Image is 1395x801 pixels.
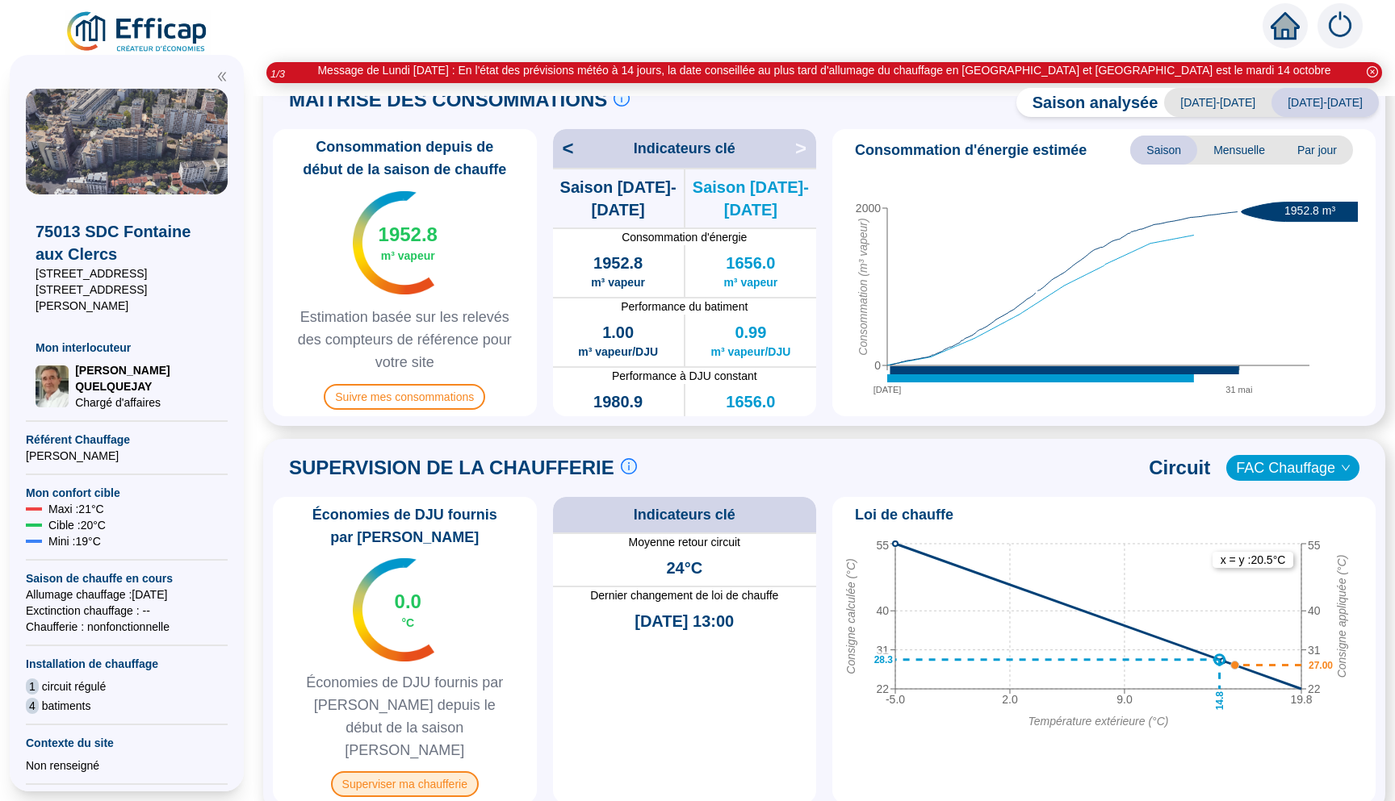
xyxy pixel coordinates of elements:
span: Suivre mes consommations [324,384,485,410]
tspan: 31 mai [1225,385,1252,394]
span: Loi de chauffe [855,503,953,526]
span: circuit régulé [42,678,106,695]
span: m³ vapeur [591,413,645,429]
span: 1952.8 [593,252,643,274]
span: 4 [26,698,39,714]
span: Installation de chauffage [26,656,228,672]
tspan: [DATE] [873,385,902,394]
span: Chargé d'affaires [75,394,218,411]
span: [STREET_ADDRESS][PERSON_NAME] [36,282,218,314]
span: [DATE] 13:00 [635,610,734,632]
span: Dernier changement de loi de chauffe [553,587,817,603]
tspan: Consigne calculée (°C) [844,558,857,674]
span: close-circle [1367,66,1378,77]
span: Superviser ma chaufferie [331,771,479,797]
span: 1656.0 [726,390,775,413]
span: Circuit [1149,455,1210,481]
span: m³ vapeur [591,274,645,290]
span: 1 [26,678,39,695]
span: Saison [1130,136,1197,165]
tspan: 0 [874,359,881,372]
span: Référent Chauffage [26,432,228,448]
tspan: 22 [1308,682,1321,695]
span: batiments [42,698,91,714]
span: Consommation depuis de début de la saison de chauffe [279,136,530,181]
span: [STREET_ADDRESS] [36,265,218,282]
tspan: 22 [876,682,889,695]
img: efficap energie logo [65,10,211,55]
span: Économies de DJU fournis par [PERSON_NAME] [279,503,530,549]
span: info-circle [621,458,637,474]
span: Estimation basée sur les relevés des compteurs de référence pour votre site [279,306,530,373]
tspan: 31 [1308,644,1321,657]
span: Mon confort cible [26,485,228,501]
span: [PERSON_NAME] QUELQUEJAY [75,362,218,394]
span: °C [401,615,414,631]
span: [DATE]-[DATE] [1164,88,1271,117]
tspan: 31 [876,644,889,657]
span: Moyenne retour circuit [553,534,817,550]
tspan: Consigne appliquée (°C) [1335,555,1348,678]
span: 1980.9 [593,390,643,413]
span: m³ vapeur/DJU [710,344,790,360]
text: 1952.8 m³ [1284,204,1335,217]
span: m³ vapeur [381,248,435,264]
span: SUPERVISION DE LA CHAUFFERIE [289,455,614,481]
span: [DATE]-[DATE] [1271,88,1379,117]
span: Maxi : 21 °C [48,501,104,517]
text: x = y : 20.5 °C [1221,553,1286,566]
tspan: Consommation (m³ vapeur) [857,218,869,355]
span: Mensuelle [1197,136,1281,165]
span: < [553,136,574,161]
span: MAITRISE DES CONSOMMATIONS [289,87,607,113]
div: Non renseigné [26,757,228,774]
span: Indicateurs clé [634,137,735,160]
img: alerts [1317,3,1363,48]
span: Chaufferie : non fonctionnelle [26,619,228,635]
span: Consommation d'énergie estimée [855,139,1087,161]
span: 1656.0 [726,252,775,274]
span: info-circle [614,90,630,106]
span: 24°C [666,557,702,579]
tspan: 40 [876,604,889,617]
span: Saison de chauffe en cours [26,570,228,586]
span: Par jour [1281,136,1353,165]
span: Allumage chauffage : [DATE] [26,586,228,603]
span: down [1341,463,1351,473]
text: 14.8 [1214,691,1225,711]
span: Performance du batiment [553,298,817,315]
img: Chargé d'affaires [36,365,69,407]
span: 75013 SDC Fontaine aux Clercs [36,220,218,265]
tspan: 40 [1308,604,1321,617]
span: Consommation d'énergie [553,229,817,245]
span: 0.0 [395,589,421,615]
span: Saison [DATE]-[DATE] [553,176,684,221]
text: 28.3 [874,654,894,665]
span: Indicateurs clé [634,503,735,526]
span: Performance à DJU constant [553,368,817,384]
span: 1952.8 [379,222,438,248]
span: Saison [DATE]-[DATE] [685,176,816,221]
tspan: Température extérieure (°C) [1028,715,1169,728]
i: 1 / 3 [270,68,285,80]
span: [PERSON_NAME] [26,448,228,464]
span: Saison analysée [1016,91,1158,114]
span: 0.99 [735,321,766,344]
tspan: -5.0 [886,693,905,706]
span: Économies de DJU fournis par [PERSON_NAME] depuis le début de la saison [PERSON_NAME] [279,671,530,761]
span: Cible : 20 °C [48,517,106,533]
div: Message de Lundi [DATE] : En l'état des prévisions météo à 14 jours, la date conseillée au plus t... [317,62,1330,79]
span: FAC Chauffage [1236,456,1350,480]
span: home [1271,11,1300,40]
span: double-left [216,71,228,82]
span: > [795,136,816,161]
tspan: 9.0 [1116,693,1133,706]
span: Mon interlocuteur [36,340,218,356]
tspan: 2.0 [1002,693,1018,706]
tspan: 19.8 [1290,693,1312,706]
img: indicateur températures [353,558,434,661]
text: 27.00 [1309,660,1333,671]
span: Mini : 19 °C [48,533,101,549]
tspan: 2000 [856,202,881,215]
span: Contexte du site [26,735,228,751]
